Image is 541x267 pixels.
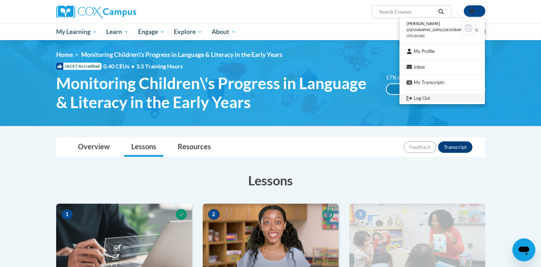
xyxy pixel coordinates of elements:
span: ([GEOGRAPHIC_DATA]/[GEOGRAPHIC_DATA] UTC-05:00) [407,28,478,38]
label: 17% complete [386,74,427,82]
a: Explore [169,24,207,40]
span: Explore [174,28,202,36]
iframe: Button to launch messaging window [512,238,535,261]
span: IACET Accredited [56,63,102,70]
span: 2 [208,209,220,220]
span: 1 [62,209,73,220]
a: Overview [71,138,117,157]
span: [PERSON_NAME] [407,21,440,26]
button: Account Settings [464,5,485,17]
span: Monitoring Children\'s Progress in Language & Literacy in the Early Years [81,51,282,58]
input: Search Courses [378,8,436,16]
a: Home [56,51,73,58]
span: Engage [138,28,165,36]
img: Learner Profile Avatar [461,21,476,35]
span: • [131,63,134,69]
div: 17% complete [387,84,403,94]
span: Learn [106,28,129,36]
img: Cox Campus [56,5,136,18]
a: Logout [399,94,485,103]
span: 3 [355,209,366,220]
a: Engage [133,24,169,40]
span: About [212,28,236,36]
a: Cox Campus [56,5,192,18]
span: My Learning [56,28,97,36]
div: Main menu [45,24,496,40]
a: Learn [102,24,133,40]
span: Monitoring Children\'s Progress in Language & Literacy in the Early Years [56,74,375,112]
button: Search [436,8,446,16]
a: My Learning [51,24,102,40]
a: Inbox [399,63,485,72]
span: 3.5 Training Hours [136,63,183,69]
a: Lessons [124,138,163,157]
a: My Profile [399,47,485,56]
a: About [207,24,241,40]
button: Feedback [404,141,436,153]
button: Transcript [438,141,472,153]
a: Resources [171,138,218,157]
h3: Lessons [56,171,485,189]
a: My Transcripts [399,78,485,87]
span: 0.40 CEUs [103,62,136,70]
